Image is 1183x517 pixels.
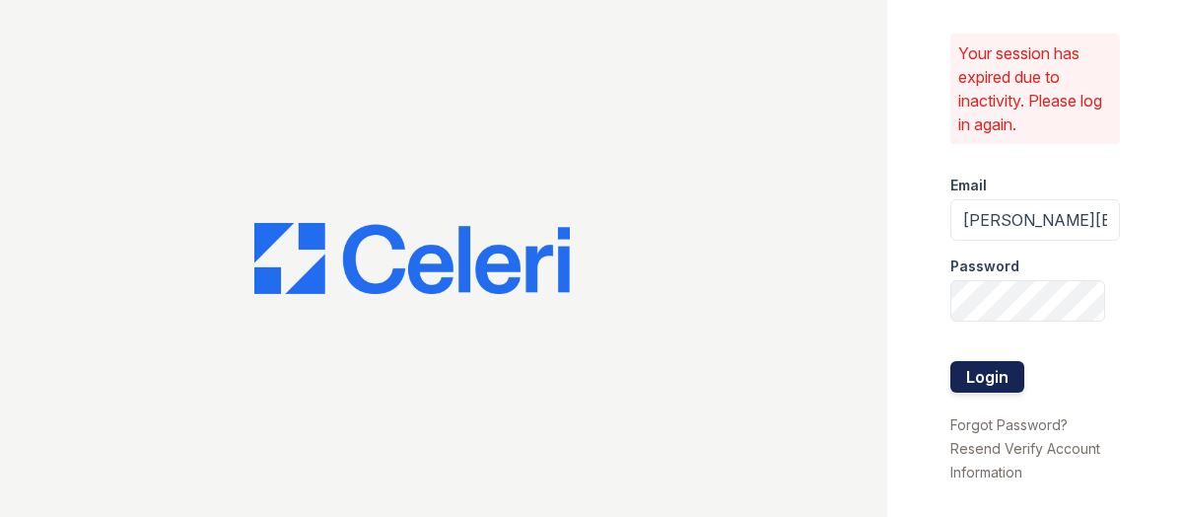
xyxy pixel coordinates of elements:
[254,223,570,294] img: CE_Logo_Blue-a8612792a0a2168367f1c8372b55b34899dd931a85d93a1a3d3e32e68fde9ad4.png
[950,440,1100,480] a: Resend Verify Account Information
[950,361,1024,393] button: Login
[958,41,1112,136] p: Your session has expired due to inactivity. Please log in again.
[950,257,1019,276] label: Password
[950,416,1068,433] a: Forgot Password?
[950,176,987,195] label: Email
